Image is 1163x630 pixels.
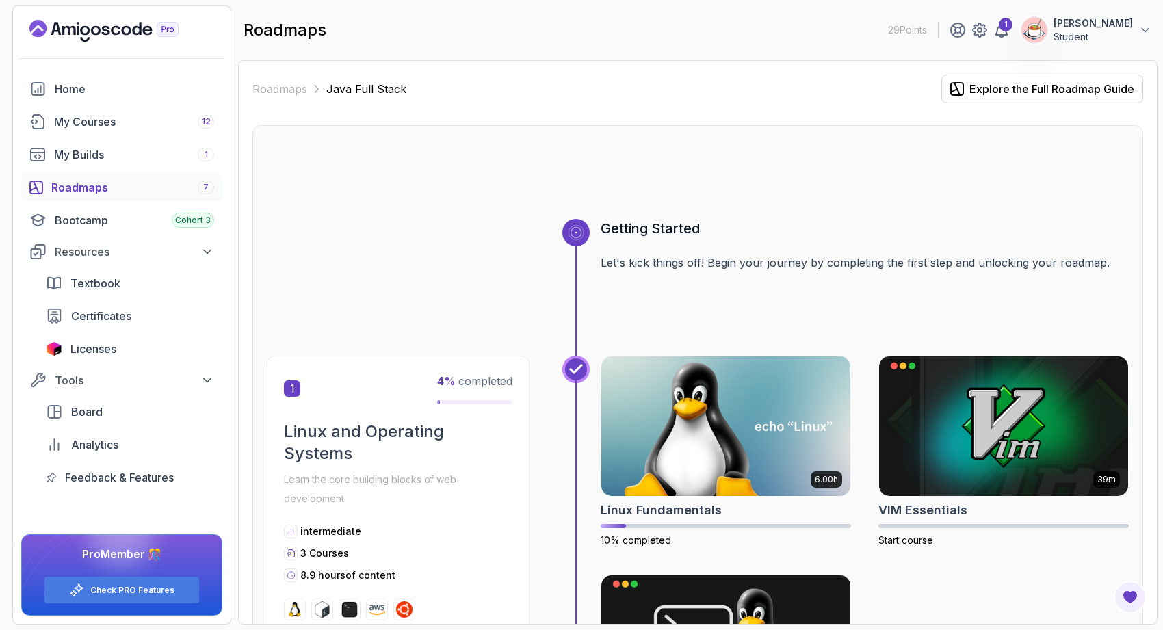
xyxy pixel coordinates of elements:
[252,81,307,97] a: Roadmaps
[38,464,222,491] a: feedback
[38,398,222,425] a: board
[54,114,214,130] div: My Courses
[21,108,222,135] a: courses
[21,239,222,264] button: Resources
[55,81,214,97] div: Home
[71,404,103,420] span: Board
[21,141,222,168] a: builds
[70,341,116,357] span: Licenses
[21,174,222,201] a: roadmaps
[90,585,174,596] a: Check PRO Features
[54,146,214,163] div: My Builds
[44,576,200,604] button: Check PRO Features
[888,23,927,37] p: 29 Points
[993,22,1010,38] a: 1
[70,275,120,291] span: Textbook
[300,568,395,582] p: 8.9 hours of content
[1054,30,1133,44] p: Student
[1054,16,1133,30] p: [PERSON_NAME]
[38,431,222,458] a: analytics
[55,244,214,260] div: Resources
[369,601,385,618] img: aws logo
[879,356,1128,496] img: VIM Essentials card
[878,534,933,546] span: Start course
[38,302,222,330] a: certificates
[815,474,838,485] p: 6.00h
[205,149,208,160] span: 1
[1114,581,1147,614] button: Open Feedback Button
[437,374,512,388] span: completed
[65,469,174,486] span: Feedback & Features
[601,254,1129,271] p: Let's kick things off! Begin your journey by completing the first step and unlocking your roadmap.
[396,601,413,618] img: ubuntu logo
[284,421,512,464] h2: Linux and Operating Systems
[1021,17,1047,43] img: user profile image
[314,601,330,618] img: bash logo
[55,212,214,228] div: Bootcamp
[287,601,303,618] img: linux logo
[601,356,850,496] img: Linux Fundamentals card
[601,501,722,520] h2: Linux Fundamentals
[1021,16,1152,44] button: user profile image[PERSON_NAME]Student
[284,380,300,397] span: 1
[38,335,222,363] a: licenses
[1097,474,1116,485] p: 39m
[203,182,209,193] span: 7
[21,207,222,234] a: bootcamp
[284,470,512,508] p: Learn the core building blocks of web development
[941,75,1143,103] button: Explore the Full Roadmap Guide
[71,436,118,453] span: Analytics
[175,215,211,226] span: Cohort 3
[878,356,1129,547] a: VIM Essentials card39mVIM EssentialsStart course
[601,219,1129,238] h3: Getting Started
[202,116,211,127] span: 12
[969,81,1134,97] div: Explore the Full Roadmap Guide
[300,547,349,559] span: 3 Courses
[601,356,851,547] a: Linux Fundamentals card6.00hLinux Fundamentals10% completed
[437,374,456,388] span: 4 %
[300,525,361,538] p: intermediate
[999,18,1012,31] div: 1
[878,501,967,520] h2: VIM Essentials
[38,270,222,297] a: textbook
[46,342,62,356] img: jetbrains icon
[21,368,222,393] button: Tools
[71,308,131,324] span: Certificates
[326,81,406,97] p: Java Full Stack
[244,19,326,41] h2: roadmaps
[29,20,210,42] a: Landing page
[341,601,358,618] img: terminal logo
[601,534,671,546] span: 10% completed
[55,372,214,389] div: Tools
[51,179,214,196] div: Roadmaps
[21,75,222,103] a: home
